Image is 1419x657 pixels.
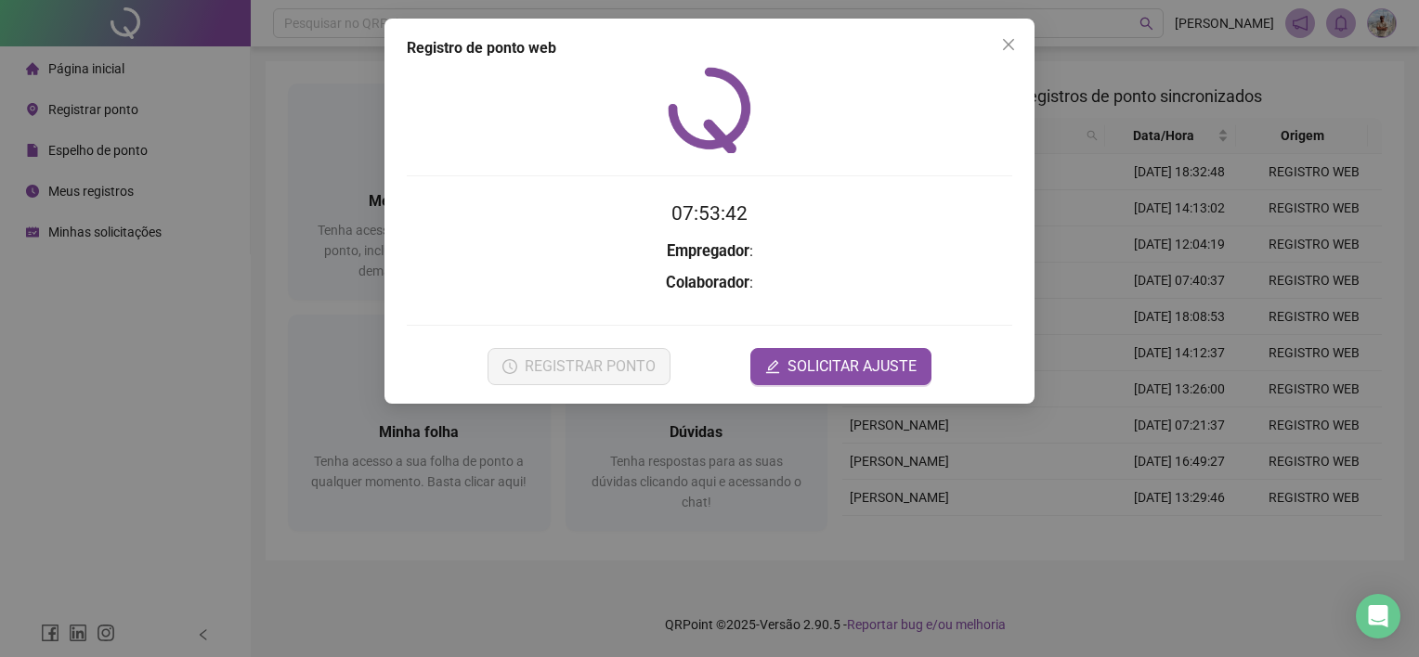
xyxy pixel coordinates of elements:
h3: : [407,239,1012,264]
span: close [1001,37,1016,52]
button: REGISTRAR PONTO [488,348,670,385]
img: QRPoint [668,67,751,153]
strong: Colaborador [666,274,749,291]
button: editSOLICITAR AJUSTE [750,348,931,385]
span: edit [765,359,780,374]
span: SOLICITAR AJUSTE [788,355,917,378]
button: Close [994,30,1023,59]
strong: Empregador [667,242,749,260]
div: Registro de ponto web [407,37,1012,59]
time: 07:53:42 [671,202,748,225]
div: Open Intercom Messenger [1356,594,1400,638]
h3: : [407,271,1012,295]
